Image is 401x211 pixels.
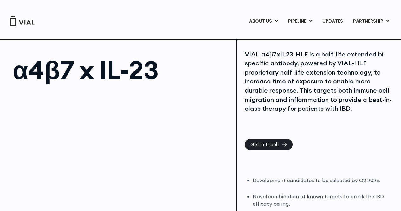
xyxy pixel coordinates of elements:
span: Get in touch [250,142,279,147]
a: ABOUT USMenu Toggle [244,16,283,27]
div: VIAL-α4β7xIL23-HLE is a half-life extended bi-specific antibody, powered by VIAL-HLE proprietary ... [245,50,393,113]
li: Development candidates to be selected by Q3 2025. [253,177,393,184]
a: Get in touch [245,139,293,150]
a: PARTNERSHIPMenu Toggle [348,16,394,27]
h1: α4β7 x IL-23 [13,57,230,82]
a: UPDATES [317,16,348,27]
a: PIPELINEMenu Toggle [283,16,317,27]
li: Novel combination of known targets to break the IBD efficacy ceiling. [253,193,393,208]
img: Vial Logo [10,16,35,26]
